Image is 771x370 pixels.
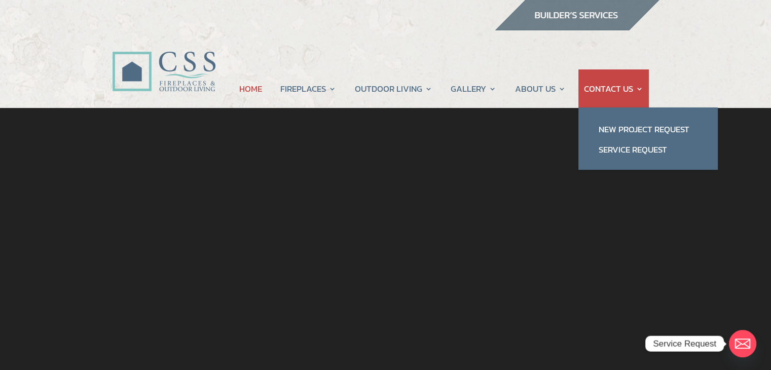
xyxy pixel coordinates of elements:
[589,119,708,139] a: New Project Request
[280,69,336,108] a: FIREPLACES
[589,139,708,160] a: Service Request
[494,21,659,34] a: builder services construction supply
[355,69,432,108] a: OUTDOOR LIVING
[584,69,643,108] a: CONTACT US
[239,69,262,108] a: HOME
[729,330,756,357] a: Email
[451,69,496,108] a: GALLERY
[112,23,215,97] img: CSS Fireplaces & Outdoor Living (Formerly Construction Solutions & Supply)- Jacksonville Ormond B...
[515,69,565,108] a: ABOUT US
